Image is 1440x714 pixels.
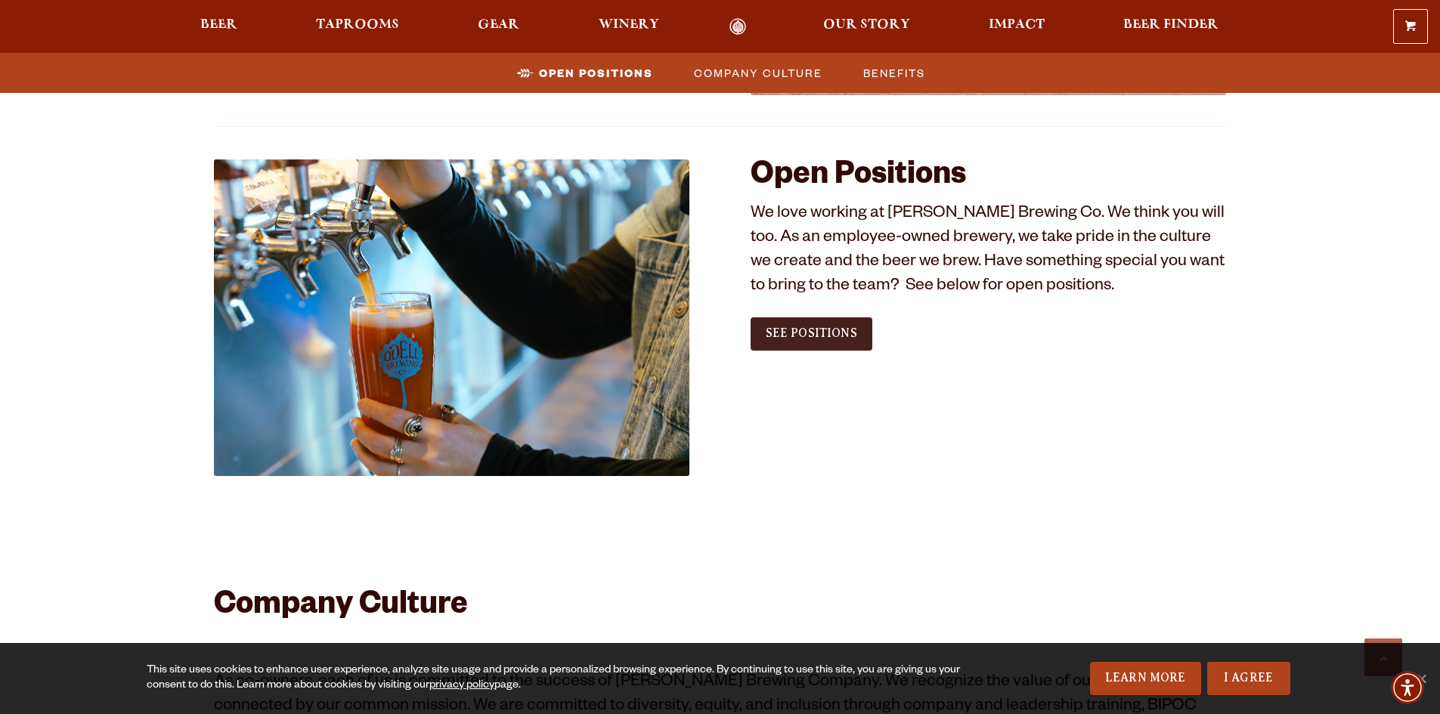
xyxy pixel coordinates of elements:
[1207,662,1290,695] a: I Agree
[429,680,494,692] a: privacy policy
[589,18,669,36] a: Winery
[1113,18,1228,36] a: Beer Finder
[766,326,857,340] span: See Positions
[147,663,965,694] div: This site uses cookies to enhance user experience, analyze site usage and provide a personalized ...
[599,19,659,31] span: Winery
[468,18,529,36] a: Gear
[214,159,690,476] img: Jobs_1
[214,589,1227,626] h2: Company Culture
[863,62,925,84] span: Benefits
[1090,662,1201,695] a: Learn More
[751,203,1227,300] p: We love working at [PERSON_NAME] Brewing Co. We think you will too. As an employee-owned brewery,...
[478,19,519,31] span: Gear
[1123,19,1219,31] span: Beer Finder
[989,19,1045,31] span: Impact
[1391,671,1424,704] div: Accessibility Menu
[710,18,766,36] a: Odell Home
[685,62,830,84] a: Company Culture
[316,19,399,31] span: Taprooms
[539,62,653,84] span: Open Positions
[751,159,1227,196] h2: Open Positions
[694,62,822,84] span: Company Culture
[190,18,247,36] a: Beer
[306,18,409,36] a: Taprooms
[813,18,920,36] a: Our Story
[979,18,1054,36] a: Impact
[508,62,661,84] a: Open Positions
[751,317,872,351] a: See Positions
[200,19,237,31] span: Beer
[1364,638,1402,676] a: Scroll to top
[854,62,933,84] a: Benefits
[823,19,910,31] span: Our Story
